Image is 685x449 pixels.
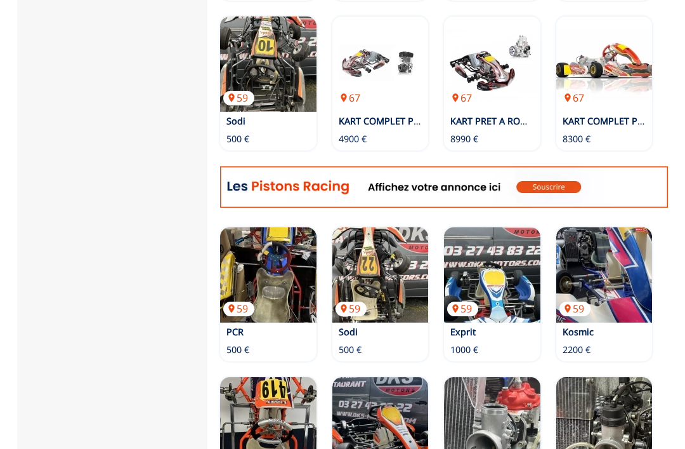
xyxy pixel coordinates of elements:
[226,326,244,338] a: PCR
[556,17,653,112] img: KART COMPLET PRET A ROULER OTK GILLARD/ROTAX MAX EVO
[563,133,590,145] p: 8300 €
[339,115,556,127] a: KART COMPLET PRET A ROULER CATEGORIE KA100
[226,115,245,127] a: Sodi
[226,133,249,145] p: 500 €
[223,302,254,316] p: 59
[332,17,429,112] img: KART COMPLET PRET A ROULER CATEGORIE KA100
[559,302,590,316] p: 59
[332,227,429,323] a: Sodi59
[444,227,540,323] img: Exprit
[226,344,249,356] p: 500 €
[556,227,653,323] a: Kosmic59
[450,326,476,338] a: Exprit
[556,227,653,323] img: Kosmic
[447,91,478,105] p: 67
[444,227,540,323] a: Exprit59
[339,326,358,338] a: Sodi
[450,133,478,145] p: 8990 €
[450,344,478,356] p: 1000 €
[563,326,594,338] a: Kosmic
[559,91,590,105] p: 67
[444,17,540,112] img: KART PRET A ROULER CHASSIS MAC, MOTEUR IAME 175CC SHIFTER
[563,344,590,356] p: 2200 €
[223,91,254,105] p: 59
[336,302,367,316] p: 59
[447,302,478,316] p: 59
[220,227,316,323] img: PCR
[220,227,316,323] a: PCR59
[444,17,540,112] a: KART PRET A ROULER CHASSIS MAC, MOTEUR IAME 175CC SHIFTER67
[220,17,316,112] a: Sodi59
[220,17,316,112] img: Sodi
[332,17,429,112] a: KART COMPLET PRET A ROULER CATEGORIE KA10067
[339,133,367,145] p: 4900 €
[336,91,367,105] p: 67
[332,227,429,323] img: Sodi
[339,344,362,356] p: 500 €
[556,17,653,112] a: KART COMPLET PRET A ROULER OTK GILLARD/ROTAX MAX EVO67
